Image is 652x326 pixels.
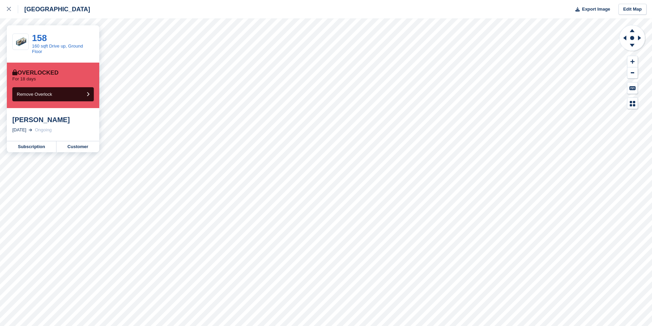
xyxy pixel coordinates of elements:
[32,33,47,43] a: 158
[12,76,36,82] p: For 18 days
[627,98,638,109] button: Map Legend
[627,56,638,67] button: Zoom In
[12,127,26,133] div: [DATE]
[56,141,99,152] a: Customer
[12,69,59,76] div: Overlocked
[627,82,638,94] button: Keyboard Shortcuts
[32,43,83,54] a: 160 sqft Drive up, Ground Floor
[571,4,610,15] button: Export Image
[17,92,52,97] span: Remove Overlock
[618,4,647,15] a: Edit Map
[13,37,28,46] img: 20%20foot%20container%20-%20size%20organiser.jpg
[12,116,94,124] div: [PERSON_NAME]
[7,141,56,152] a: Subscription
[29,129,32,131] img: arrow-right-light-icn-cde0832a797a2874e46488d9cf13f60e5c3a73dbe684e267c42b8395dfbc2abf.svg
[18,5,90,13] div: [GEOGRAPHIC_DATA]
[12,87,94,101] button: Remove Overlock
[582,6,610,13] span: Export Image
[627,67,638,79] button: Zoom Out
[35,127,52,133] div: Ongoing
